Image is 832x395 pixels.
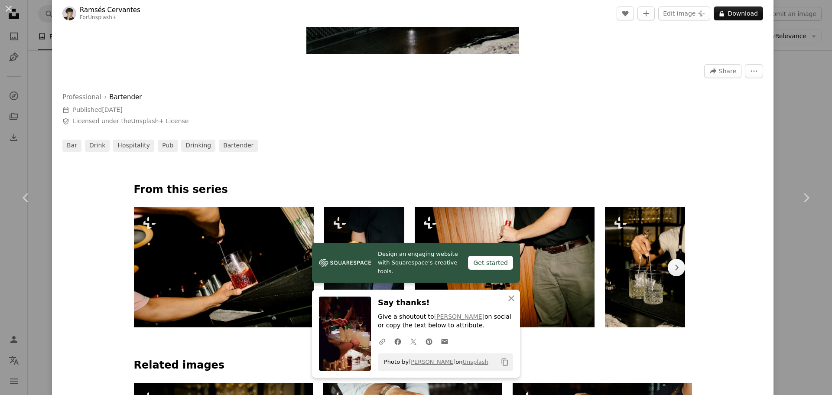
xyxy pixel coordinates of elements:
a: bar [62,140,81,152]
a: A bartender is stirring drinks behind the bar. [605,263,685,271]
button: More Actions [745,64,763,78]
a: Professional [62,92,101,102]
a: Next [780,156,832,239]
span: Licensed under the [73,117,188,126]
a: drink [85,140,110,152]
a: Share on Facebook [390,333,406,350]
button: Edit image [658,7,710,20]
a: bartender [219,140,258,152]
img: file-1606177908946-d1eed1cbe4f5image [319,256,371,269]
img: Man is pouring wine into two glasses. [415,207,595,327]
img: A bartender mixes a drink in a pitcher. [134,207,314,327]
button: Share this image [704,64,741,78]
span: Photo by on [380,355,488,369]
a: [PERSON_NAME] [434,313,484,320]
a: Share on Twitter [406,333,421,350]
div: For [80,14,140,21]
a: [PERSON_NAME] [409,359,455,365]
time: July 28, 2025 at 2:48:16 PM GMT+2 [102,106,122,113]
span: Share [719,65,736,78]
button: Download [714,7,763,20]
a: Unsplash+ License [131,118,189,124]
a: Unsplash+ [88,14,117,20]
a: A bartender mixes a drink in a pitcher. [134,263,314,271]
a: Ramsés Cervantes [80,6,140,14]
p: Give a shoutout to on social or copy the text below to attribute. [378,313,513,330]
div: Get started [468,256,513,270]
button: Like [617,7,634,20]
a: drinking [181,140,215,152]
button: scroll list to the right [668,259,685,276]
span: Design an engaging website with Squarespace’s creative tools. [378,250,461,276]
a: Share over email [437,333,452,350]
button: Copy to clipboard [497,355,512,369]
a: Share on Pinterest [421,333,437,350]
img: A bartender is stirring drinks behind the bar. [605,207,685,327]
h4: Related images [134,359,692,372]
a: hospitality [113,140,154,152]
a: pub [158,140,178,152]
a: Design an engaging website with Squarespace’s creative tools.Get started [312,243,520,283]
a: Bartender [109,92,142,102]
a: Unsplash [462,359,488,365]
div: › [62,92,322,102]
h3: Say thanks! [378,297,513,309]
span: Published [73,106,123,113]
button: Add to Collection [637,7,655,20]
img: Go to Ramsés Cervantes's profile [62,7,76,20]
p: From this series [134,183,692,197]
img: A bartender holds a drink and a can. [324,207,404,327]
